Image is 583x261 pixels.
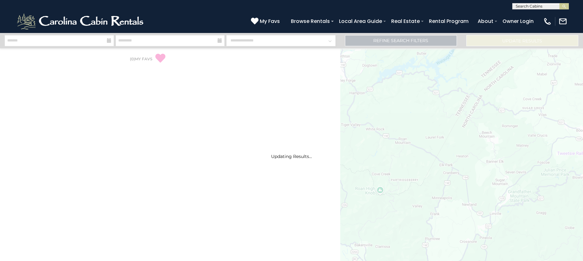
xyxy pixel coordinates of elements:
a: About [475,16,497,27]
a: Real Estate [388,16,423,27]
a: Browse Rentals [288,16,333,27]
a: My Favs [251,17,281,25]
a: Owner Login [499,16,537,27]
img: White-1-2.png [16,12,146,31]
a: Local Area Guide [336,16,385,27]
img: phone-regular-white.png [543,17,552,26]
img: mail-regular-white.png [558,17,567,26]
a: Rental Program [426,16,472,27]
span: My Favs [260,17,280,25]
